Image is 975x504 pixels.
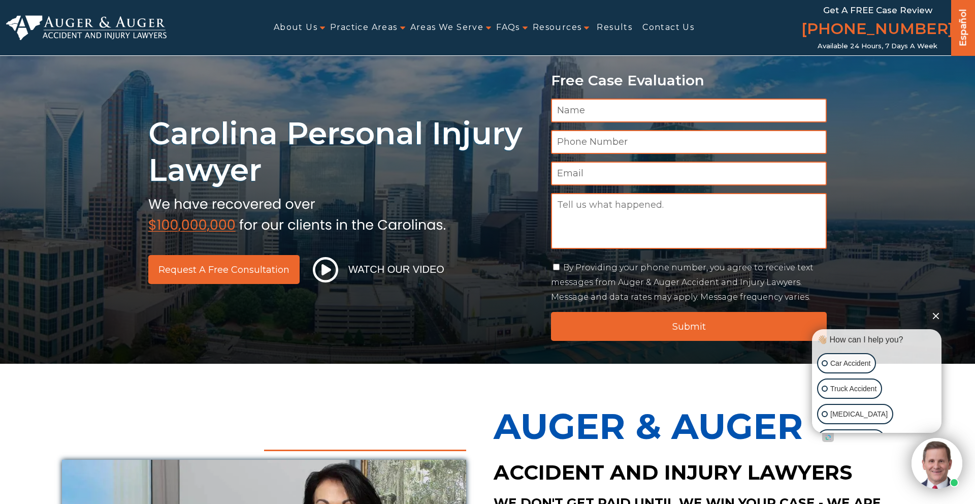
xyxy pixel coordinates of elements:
[551,130,827,154] input: Phone Number
[158,265,289,274] span: Request a Free Consultation
[830,408,888,421] p: [MEDICAL_DATA]
[410,16,484,39] a: Areas We Serve
[822,433,834,442] a: Open intaker chat
[494,394,913,458] p: Auger & Auger
[830,383,876,395] p: Truck Accident
[551,263,814,302] label: By Providing your phone number, you agree to receive text messages from Auger & Auger Accident an...
[496,16,520,39] a: FAQs
[494,458,913,487] h2: Accident and Injury Lawyers
[642,16,694,39] a: Contact Us
[801,18,954,42] a: [PHONE_NUMBER]
[830,357,870,370] p: Car Accident
[551,99,827,122] input: Name
[533,16,582,39] a: Resources
[597,16,632,39] a: Results
[815,334,939,345] div: 👋🏼 How can I help you?
[929,308,943,323] button: Close Intaker Chat Widget
[912,438,962,489] img: Intaker widget Avatar
[310,257,447,283] button: Watch Our Video
[274,16,317,39] a: About Us
[6,15,167,40] img: Auger & Auger Accident and Injury Lawyers Logo
[551,73,827,88] p: Free Case Evaluation
[551,312,827,341] input: Submit
[148,115,539,188] h1: Carolina Personal Injury Lawyer
[551,162,827,185] input: Email
[330,16,398,39] a: Practice Areas
[823,5,932,15] span: Get a FREE Case Review
[148,255,300,284] a: Request a Free Consultation
[148,194,446,232] img: sub text
[818,42,937,50] span: Available 24 Hours, 7 Days a Week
